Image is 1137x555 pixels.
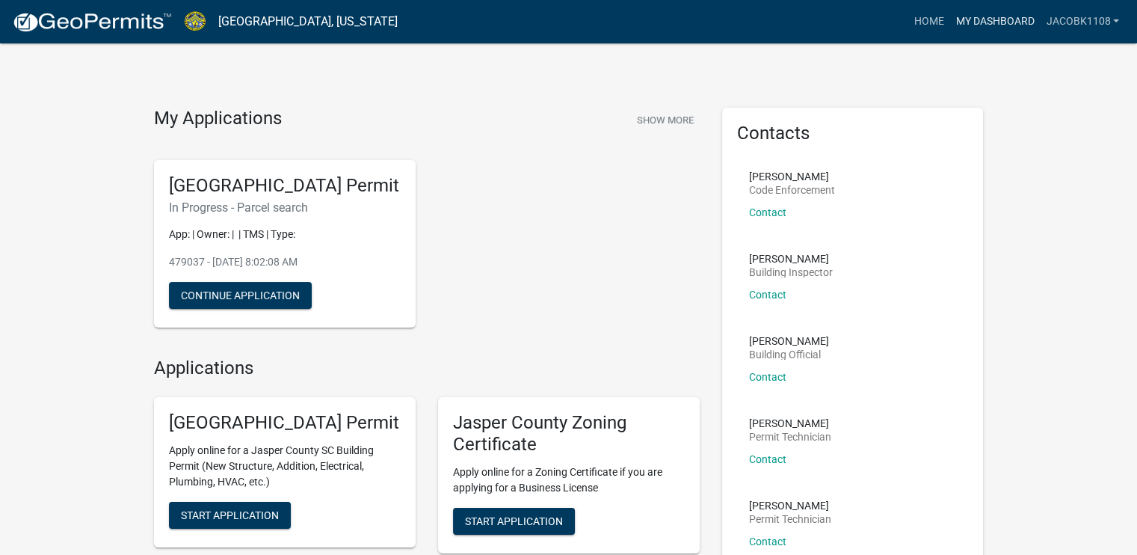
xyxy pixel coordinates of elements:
a: Contact [749,536,786,548]
p: App: | Owner: | | TMS | Type: [169,227,401,242]
h4: My Applications [154,108,282,130]
p: [PERSON_NAME] [749,336,829,346]
a: Contact [749,206,786,218]
h6: In Progress - Parcel search [169,200,401,215]
p: 479037 - [DATE] 8:02:08 AM [169,254,401,270]
span: Start Application [465,515,563,527]
button: Show More [631,108,700,132]
p: Permit Technician [749,514,831,524]
a: My Dashboard [949,7,1040,36]
span: Start Application [181,509,279,521]
a: Contact [749,453,786,465]
a: jacobk1108 [1040,7,1125,36]
a: Contact [749,289,786,301]
p: [PERSON_NAME] [749,418,831,429]
p: [PERSON_NAME] [749,171,835,182]
p: [PERSON_NAME] [749,500,831,511]
p: Code Enforcement [749,185,835,195]
img: Jasper County, South Carolina [184,11,206,31]
a: Home [908,7,949,36]
h5: Contacts [737,123,969,144]
h5: Jasper County Zoning Certificate [453,412,685,456]
button: Start Application [453,508,575,535]
p: Apply online for a Zoning Certificate if you are applying for a Business License [453,464,685,496]
h5: [GEOGRAPHIC_DATA] Permit [169,175,401,197]
button: Continue Application [169,282,312,309]
p: Building Inspector [749,267,833,277]
h4: Applications [154,358,700,379]
p: Building Official [749,349,829,360]
h5: [GEOGRAPHIC_DATA] Permit [169,412,401,434]
button: Start Application [169,502,291,529]
a: [GEOGRAPHIC_DATA], [US_STATE] [218,9,398,34]
a: Contact [749,371,786,383]
p: Apply online for a Jasper County SC Building Permit (New Structure, Addition, Electrical, Plumbin... [169,443,401,490]
p: Permit Technician [749,432,831,442]
p: [PERSON_NAME] [749,254,833,264]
